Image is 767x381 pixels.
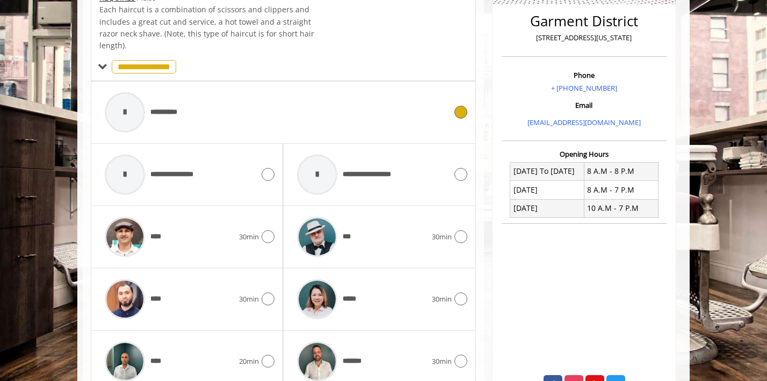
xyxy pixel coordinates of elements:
h2: Garment District [504,13,664,29]
span: 30min [239,231,259,243]
td: 8 A.M - 7 P.M [584,181,658,199]
a: + [PHONE_NUMBER] [551,83,617,93]
span: 30min [432,356,452,367]
span: 30min [432,231,452,243]
a: [EMAIL_ADDRESS][DOMAIN_NAME] [527,118,641,127]
td: [DATE] To [DATE] [510,162,584,180]
p: [STREET_ADDRESS][US_STATE] [504,32,664,43]
h3: Opening Hours [502,150,667,158]
span: 30min [239,294,259,305]
td: [DATE] [510,181,584,199]
td: 8 A.M - 8 P.M [584,162,658,180]
span: 20min [239,356,259,367]
span: 30min [432,294,452,305]
span: Each haircut is a combination of scissors and clippers and includes a great cut and service, a ho... [99,4,314,50]
td: [DATE] [510,199,584,217]
td: 10 A.M - 7 P.M [584,199,658,217]
h3: Phone [504,71,664,79]
h3: Email [504,101,664,109]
